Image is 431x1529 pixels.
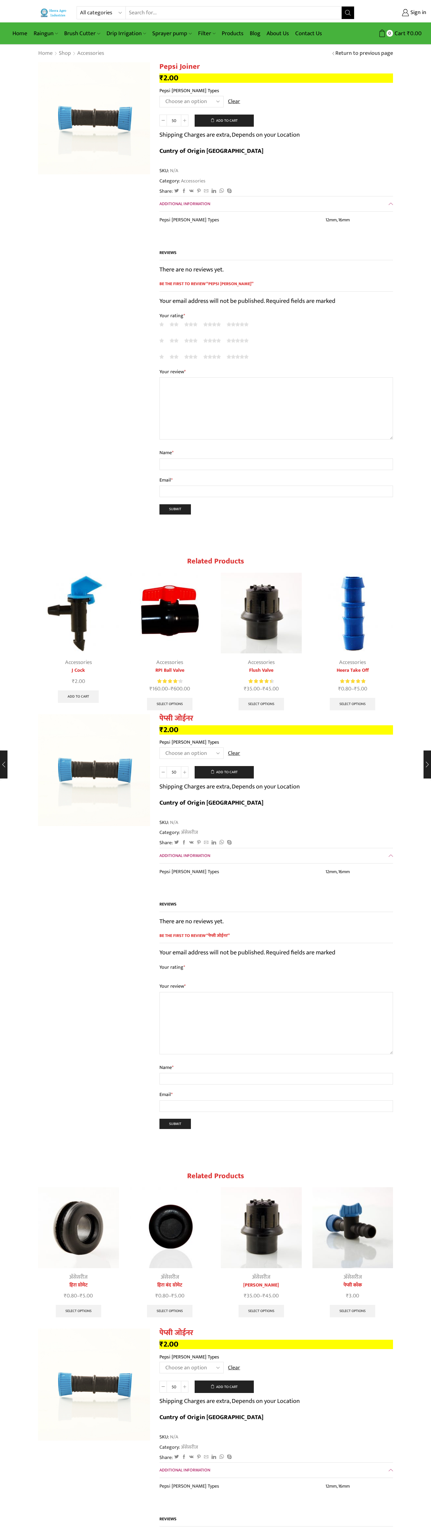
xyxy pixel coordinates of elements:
[159,146,263,156] b: Cuntry of Origin [GEOGRAPHIC_DATA]
[157,678,179,685] span: Rated out of 5
[330,1305,375,1317] a: Select options for “पेप्सी कॉक”
[126,1184,214,1321] div: 2 / 10
[312,667,393,674] a: Heera Take Off
[149,684,152,694] span: ₹
[386,30,393,36] span: 0
[228,98,240,106] a: Clear options
[159,829,198,836] span: Category:
[354,684,367,694] bdi: 5.00
[239,1305,284,1317] a: Select options for “फ्लश व्हाॅल्व”
[195,766,254,779] button: Add to cart
[159,901,393,912] h2: Reviews
[325,216,393,224] p: 12mm, 16mm
[80,1291,83,1301] span: ₹
[340,678,365,685] span: Rated out of 5
[38,1292,119,1300] span: –
[195,26,219,41] a: Filter
[249,678,271,685] span: Rated out of 5
[159,1463,393,1478] a: Additional information
[167,1381,181,1393] input: Product quantity
[72,677,75,686] span: ₹
[219,26,247,41] a: Products
[244,1291,260,1301] bdi: 35.00
[38,1282,119,1289] a: हिरा ग्रोमेट
[130,1187,211,1268] img: Heera Lateral Closed Grommets
[221,1292,302,1300] span: –
[221,685,302,693] span: –
[159,1412,263,1423] b: Cuntry of Origin [GEOGRAPHIC_DATA]
[335,49,393,58] a: Return to previous page
[309,570,397,714] div: 4 / 10
[159,916,393,926] p: There are no reviews yet.
[292,26,325,41] a: Contact Us
[167,766,181,778] input: Product quantity
[221,573,302,654] img: Flush valve
[167,115,181,126] input: Product quantity
[170,337,178,344] a: 2 of 5 stars
[228,750,240,758] a: Clear options
[159,1433,393,1441] span: SKU:
[159,321,164,328] a: 1 of 5 stars
[159,296,335,306] span: Your email address will not be published. Required fields are marked
[361,28,422,39] a: 0 Cart ₹0.00
[244,684,260,694] bdi: 35.00
[64,1291,67,1301] span: ₹
[159,1338,163,1351] span: ₹
[244,1291,247,1301] span: ₹
[170,321,178,328] a: 2 of 5 stars
[171,1291,174,1301] span: ₹
[159,87,219,94] label: Pepsi [PERSON_NAME] Types
[169,1433,178,1441] span: N/A
[407,29,422,38] bdi: 0.00
[147,1305,192,1317] a: Select options for “हिरा बंद ग्रोमेट”
[9,26,31,41] a: Home
[409,9,426,17] span: Sign in
[159,1466,210,1474] span: Additional information
[159,739,219,746] label: Pepsi [PERSON_NAME] Types
[65,658,92,667] a: Accessories
[159,1483,325,1495] th: Pepsi [PERSON_NAME] Types
[263,1291,265,1301] span: ₹
[354,684,357,694] span: ₹
[339,658,366,667] a: Accessories
[159,1091,393,1099] label: Email
[38,667,119,674] a: J Cock
[159,1483,393,1495] table: Product Details
[159,852,210,859] span: Additional information
[159,868,393,881] table: Product Details
[169,819,178,826] span: N/A
[338,684,341,694] span: ₹
[159,72,178,84] bdi: 2.00
[159,504,191,515] input: Submit
[159,947,335,958] span: Your email address will not be published. Required fields are marked
[58,690,99,703] a: Add to cart: “J Cock”
[171,1291,184,1301] bdi: 5.00
[157,678,182,685] div: Rated 4.33 out of 5
[130,1292,211,1300] span: –
[159,839,173,846] span: Share:
[149,684,168,694] bdi: 160.00
[126,570,214,714] div: 2 / 10
[227,321,249,328] a: 5 of 5 stars
[149,26,195,41] a: Sprayer pump
[221,1282,302,1289] a: [PERSON_NAME]
[38,62,150,174] img: ss
[159,188,173,195] span: Share:
[169,167,178,174] span: N/A
[312,685,393,693] span: –
[263,1291,279,1301] bdi: 45.00
[217,1184,305,1321] div: 3 / 10
[340,678,365,685] div: Rated 5.00 out of 5
[312,1187,393,1268] img: पेप्सी कॉक
[59,49,71,58] a: Shop
[312,1282,393,1289] a: पेप्सी कॉक
[364,7,426,18] a: Sign in
[159,177,206,185] span: Category:
[38,49,104,58] nav: Breadcrumb
[130,573,211,654] img: Flow Control Valve
[184,353,197,360] a: 3 of 5 stars
[159,868,325,880] th: Pepsi [PERSON_NAME] Types
[56,1305,101,1317] a: Select options for “हिरा ग्रोमेट”
[38,573,119,654] img: J-Cock
[195,1381,254,1393] button: Add to cart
